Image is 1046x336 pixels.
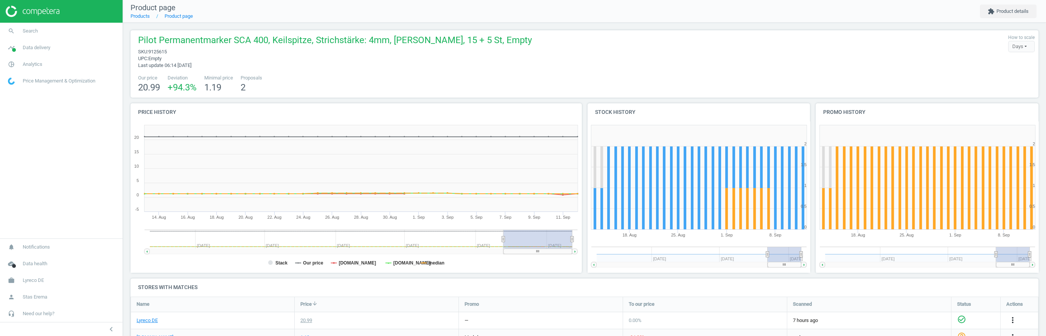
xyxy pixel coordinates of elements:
[804,142,807,146] text: 2
[721,233,733,237] tspan: 1. Sep
[769,233,782,237] tspan: 8. Sep
[949,233,961,237] tspan: 1. Sep
[4,306,19,321] i: headset_mic
[138,56,148,61] span: upc :
[312,300,318,306] i: arrow_downward
[4,257,19,271] i: cloud_done
[138,75,160,81] span: Our price
[131,103,582,121] h4: Price history
[801,204,807,208] text: 0.5
[4,240,19,254] i: notifications
[4,40,19,55] i: timeline
[138,62,191,68] span: Last update 06:14 [DATE]
[629,317,642,323] span: 0.00 %
[499,215,511,219] tspan: 7. Sep
[957,315,966,324] i: check_circle_outline
[471,215,483,219] tspan: 5. Sep
[137,317,158,324] a: Lyreco DE
[275,260,288,266] tspan: Stack
[1008,34,1035,41] label: How to scale
[131,13,150,19] a: Products
[23,61,42,68] span: Analytics
[134,135,139,140] text: 20
[102,324,121,334] button: chevron_left
[556,215,570,219] tspan: 11. Sep
[413,215,425,219] tspan: 1. Sep
[988,8,995,15] i: extension
[801,162,807,167] text: 1.5
[23,310,54,317] span: Need our help?
[1018,257,1032,261] tspan: [DATE]
[325,215,339,219] tspan: 26. Aug
[152,215,166,219] tspan: 14. Aug
[629,301,654,308] span: To our price
[465,301,479,308] span: Promo
[816,103,1038,121] h4: Promo history
[165,13,193,19] a: Product page
[267,215,281,219] tspan: 22. Aug
[138,34,532,48] span: Pilot Permanentmarker SCA 400, Keilspitze, Strichstärke: 4mm, [PERSON_NAME], 15 + 5 St, Empty
[168,75,197,81] span: Deviation
[383,215,397,219] tspan: 30. Aug
[303,260,323,266] tspan: Our price
[23,44,50,51] span: Data delivery
[148,56,162,61] span: Empty
[1008,41,1035,52] div: Days
[137,193,139,197] text: 0
[239,215,253,219] tspan: 20. Aug
[465,317,468,324] div: —
[23,244,50,250] span: Notifications
[851,233,865,237] tspan: 18. Aug
[354,215,368,219] tspan: 28. Aug
[804,183,807,188] text: 1
[900,233,914,237] tspan: 25. Aug
[957,301,971,308] span: Status
[168,82,197,93] span: +94.3 %
[131,3,176,12] span: Product page
[790,257,803,261] tspan: [DATE]
[1033,225,1035,229] text: 0
[4,57,19,72] i: pie_chart_outlined
[1033,142,1035,146] text: 2
[210,215,224,219] tspan: 18. Aug
[138,49,148,54] span: sku :
[429,260,445,266] tspan: median
[23,277,44,284] span: Lyreco DE
[671,233,685,237] tspan: 25. Aug
[1029,204,1035,208] text: 0.5
[980,5,1037,18] button: extensionProduct details
[241,75,262,81] span: Proposals
[134,164,139,168] text: 10
[1033,183,1035,188] text: 1
[442,215,454,219] tspan: 3. Sep
[241,82,246,93] span: 2
[135,207,139,212] text: -5
[204,82,221,93] span: 1.19
[300,301,312,308] span: Price
[4,273,19,288] i: work
[4,24,19,38] i: search
[300,317,312,324] div: 20.99
[204,75,233,81] span: Minimal price
[588,103,810,121] h4: Stock history
[138,82,160,93] span: 20.99
[1006,301,1023,308] span: Actions
[131,278,1038,296] h4: Stores with matches
[528,215,541,219] tspan: 9. Sep
[6,6,59,17] img: ajHJNr6hYgQAAAAASUVORK5CYII=
[339,260,376,266] tspan: [DOMAIN_NAME]
[148,49,167,54] span: 9125615
[8,78,15,85] img: wGWNvw8QSZomAAAAABJRU5ErkJggg==
[804,225,807,229] text: 0
[622,233,636,237] tspan: 18. Aug
[134,149,139,154] text: 15
[1008,316,1017,325] button: more_vert
[181,215,195,219] tspan: 16. Aug
[793,301,812,308] span: Scanned
[793,317,945,324] span: 7 hours ago
[23,28,38,34] span: Search
[137,178,139,183] text: 5
[23,260,47,267] span: Data health
[393,260,431,266] tspan: [DOMAIN_NAME]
